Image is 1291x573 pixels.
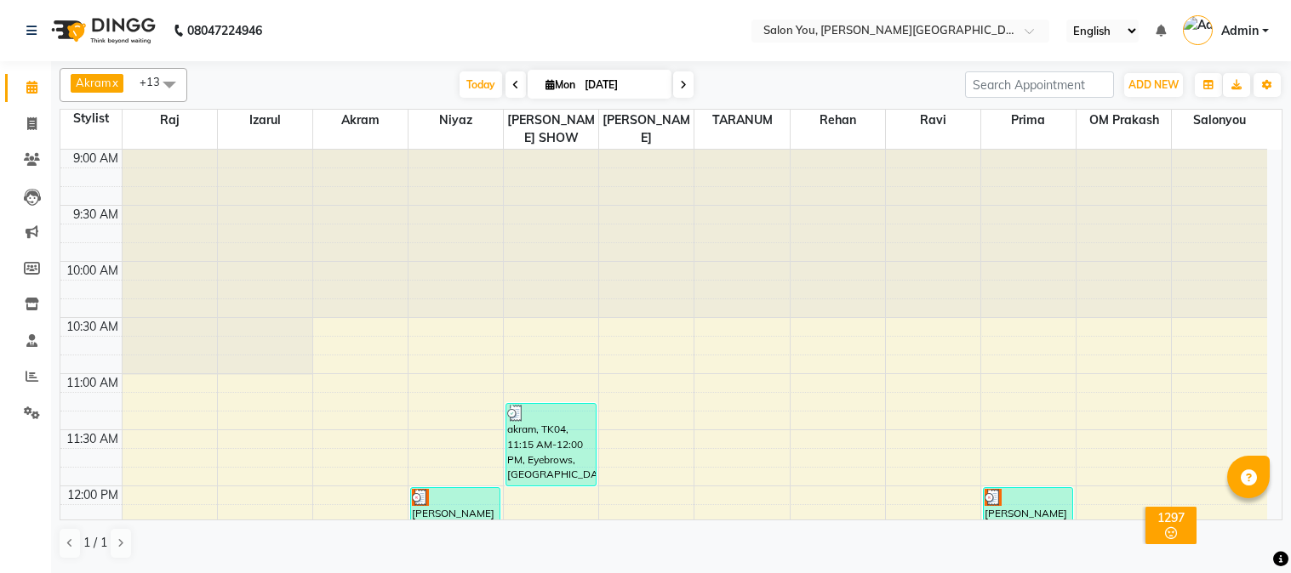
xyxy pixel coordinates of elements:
span: prima [981,110,1076,131]
b: 08047224946 [187,7,262,54]
div: Stylist [60,110,122,128]
span: ADD NEW [1128,78,1179,91]
span: Niyaz [408,110,503,131]
div: akram, TK04, 11:15 AM-12:00 PM, Eyebrows,[GEOGRAPHIC_DATA],[GEOGRAPHIC_DATA] [506,404,595,485]
span: Admin [1221,22,1259,40]
img: Admin [1183,15,1213,45]
span: salonyou [1172,110,1267,131]
div: 11:00 AM [63,374,122,392]
img: logo [43,7,160,54]
span: Akram [76,76,111,89]
button: ADD NEW [1124,73,1183,97]
span: OM Prakash [1077,110,1171,131]
span: Today [460,71,502,98]
span: 1 / 1 [83,534,107,552]
span: Izarul [218,110,312,131]
span: raj [123,110,217,131]
div: 11:30 AM [63,430,122,448]
div: [PERSON_NAME] Bblunt, TK01, 12:00 PM-12:45 PM, Root Deep Hair Fall Treatment [411,488,500,570]
span: ravi [886,110,980,131]
div: 1297 [1149,510,1193,525]
div: [PERSON_NAME] Bblunt, TK01, 12:00 PM-12:45 PM, Root Deep Hair Fall Treatment [984,488,1072,570]
iframe: chat widget [1220,505,1274,556]
div: 10:30 AM [63,318,122,336]
a: x [111,76,118,89]
input: 2025-09-01 [580,72,665,98]
div: 9:30 AM [70,206,122,224]
span: +13 [140,75,173,88]
span: Akram [313,110,408,131]
span: rehan [791,110,885,131]
div: 9:00 AM [70,150,122,167]
div: 10:00 AM [63,262,122,280]
span: [PERSON_NAME] SHOW [504,110,598,149]
span: TARANUM [694,110,789,131]
div: 12:00 PM [64,486,122,504]
span: Mon [541,78,580,91]
span: [PERSON_NAME] [599,110,694,149]
input: Search Appointment [965,71,1114,98]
